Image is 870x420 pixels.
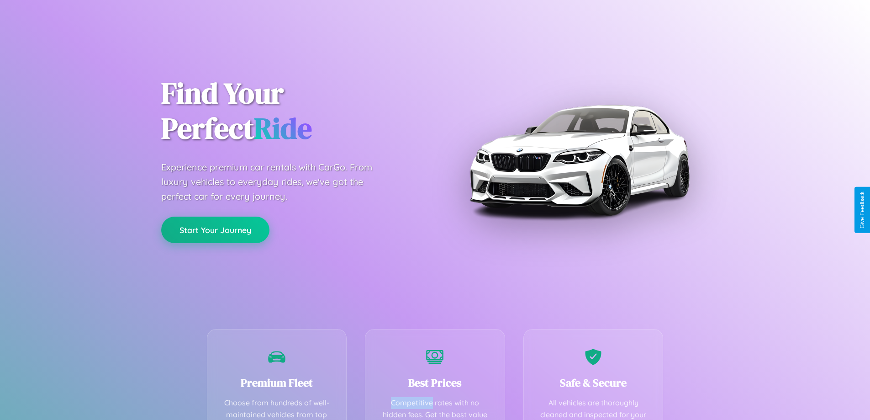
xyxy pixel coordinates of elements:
button: Start Your Journey [161,217,269,243]
h3: Premium Fleet [221,375,333,390]
div: Give Feedback [859,191,865,229]
img: Premium BMW car rental vehicle [465,46,693,274]
span: Ride [254,108,312,148]
h1: Find Your Perfect [161,76,422,146]
h3: Safe & Secure [538,375,649,390]
h3: Best Prices [379,375,491,390]
p: Experience premium car rentals with CarGo. From luxury vehicles to everyday rides, we've got the ... [161,160,390,204]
